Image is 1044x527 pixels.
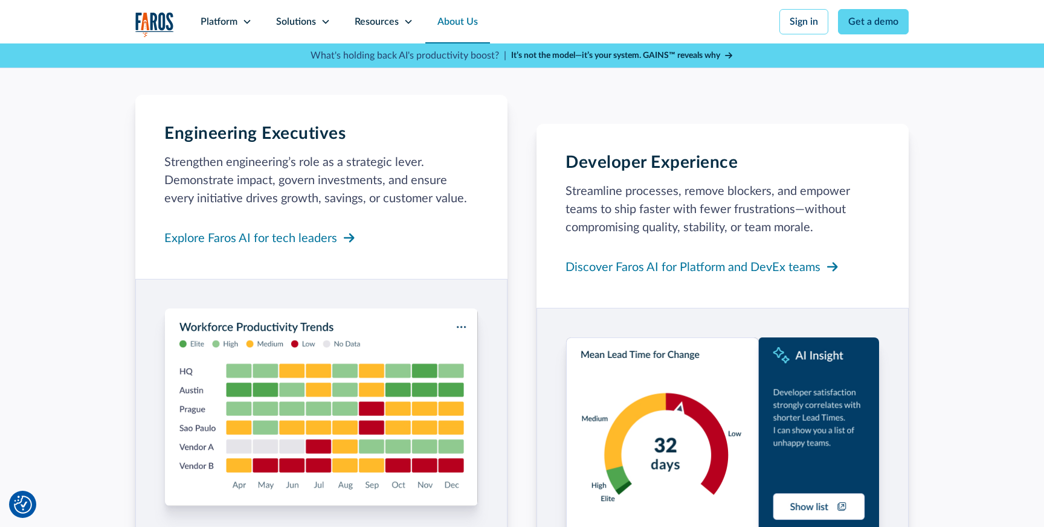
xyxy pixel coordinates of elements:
a: Explore Faros AI for tech leaders [164,227,356,250]
h3: Engineering Executives [164,124,346,144]
div: Discover Faros AI for Platform and DevEx teams [565,258,820,276]
p: What's holding back AI's productivity boost? | [311,48,506,63]
a: Discover Faros AI for Platform and DevEx teams [565,256,840,279]
img: An image of the Faros AI Dashboard [165,308,478,505]
strong: It’s not the model—it’s your system. GAINS™ reveals why [511,51,720,60]
h3: Developer Experience [565,153,738,173]
img: Revisit consent button [14,496,32,514]
a: Sign in [779,9,828,34]
a: It’s not the model—it’s your system. GAINS™ reveals why [511,50,733,62]
a: Get a demo [838,9,909,34]
a: home [135,12,174,37]
p: Streamline processes, remove blockers, and empower teams to ship faster with fewer frustrations—w... [565,182,880,237]
div: Explore Faros AI for tech leaders [164,229,337,248]
img: Logo of the analytics and reporting company Faros. [135,12,174,37]
div: Solutions [276,14,316,29]
div: Resources [355,14,399,29]
button: Cookie Settings [14,496,32,514]
div: Platform [201,14,237,29]
p: Strengthen engineering’s role as a strategic lever. Demonstrate impact, govern investments, and e... [164,153,478,208]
